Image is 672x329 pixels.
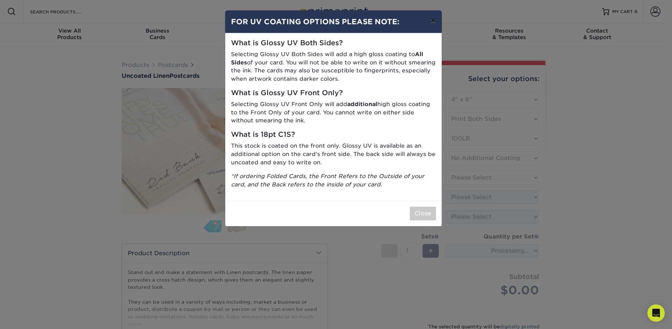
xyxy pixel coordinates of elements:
button: Close [410,207,436,220]
strong: additional [347,101,377,107]
p: Selecting Glossy UV Both Sides will add a high gloss coating to of your card. You will not be abl... [231,50,436,83]
i: *If ordering Folded Cards, the Front Refers to the Outside of your card, and the Back refers to t... [231,173,424,188]
div: Open Intercom Messenger [647,304,665,322]
p: This stock is coated on the front only. Glossy UV is available as an additional option on the car... [231,142,436,166]
strong: All Sides [231,51,423,66]
button: × [425,10,441,31]
h5: What is Glossy UV Both Sides? [231,39,436,47]
h5: What is 18pt C1S? [231,131,436,139]
h4: FOR UV COATING OPTIONS PLEASE NOTE: [231,16,436,27]
h5: What is Glossy UV Front Only? [231,89,436,97]
p: Selecting Glossy UV Front Only will add high gloss coating to the Front Only of your card. You ca... [231,100,436,125]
